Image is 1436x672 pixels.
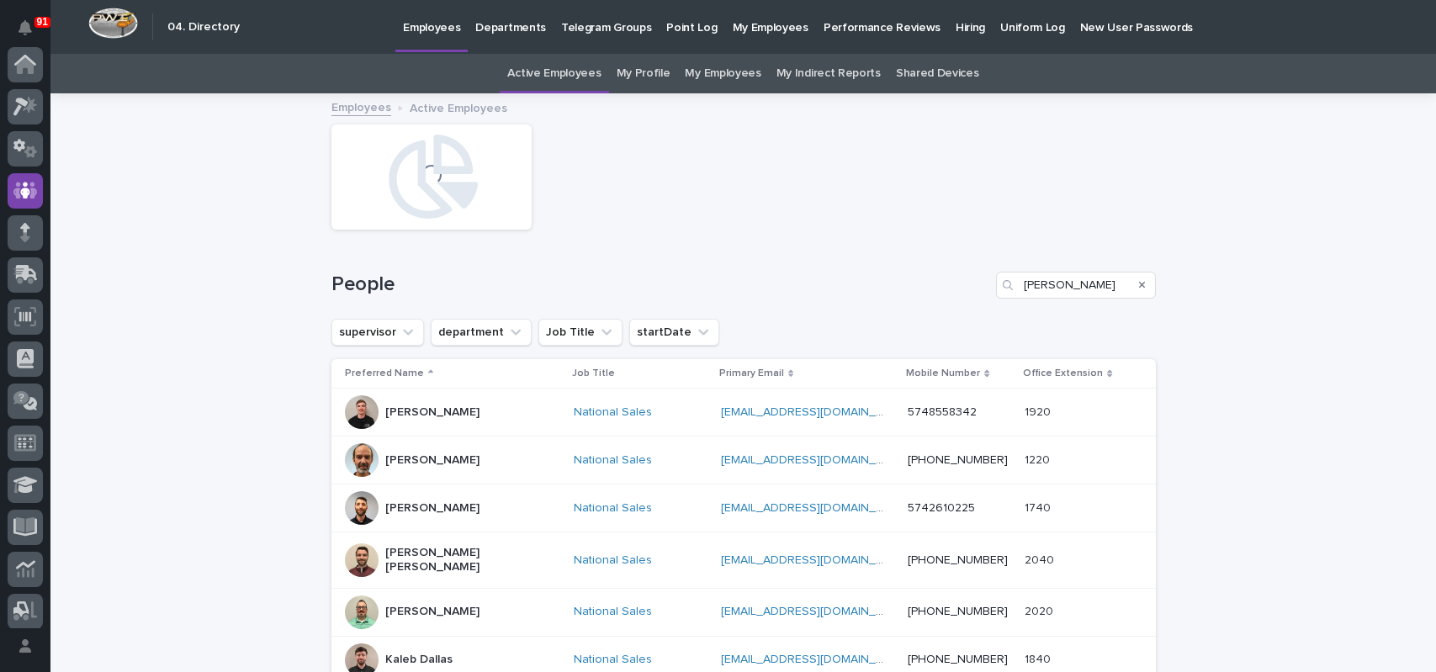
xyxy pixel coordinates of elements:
a: Employees [331,97,391,116]
button: supervisor [331,319,424,346]
a: 5742610225 [908,502,975,514]
p: 2020 [1025,601,1057,619]
p: [PERSON_NAME] [385,501,480,516]
p: [PERSON_NAME] [PERSON_NAME] [385,546,554,574]
a: My Profile [617,54,670,93]
img: Workspace Logo [88,8,138,39]
a: [EMAIL_ADDRESS][DOMAIN_NAME] [721,502,911,514]
a: National Sales [574,653,652,667]
p: 1840 [1025,649,1054,667]
a: National Sales [574,501,652,516]
a: National Sales [574,553,652,568]
p: Office Extension [1023,364,1103,383]
tr: [PERSON_NAME]National Sales [EMAIL_ADDRESS][DOMAIN_NAME] 574855834219201920 [331,389,1156,437]
p: Active Employees [410,98,507,116]
a: National Sales [574,405,652,420]
tr: [PERSON_NAME]National Sales [EMAIL_ADDRESS][DOMAIN_NAME] [PHONE_NUMBER]20202020 [331,588,1156,636]
p: 91 [37,16,48,28]
button: startDate [629,319,719,346]
tr: [PERSON_NAME]National Sales [EMAIL_ADDRESS][DOMAIN_NAME] [PHONE_NUMBER]12201220 [331,437,1156,484]
a: National Sales [574,453,652,468]
p: 1920 [1025,402,1054,420]
p: [PERSON_NAME] [385,605,480,619]
a: [EMAIL_ADDRESS][DOMAIN_NAME] [721,653,911,665]
a: [EMAIL_ADDRESS][DOMAIN_NAME] [721,606,911,617]
h2: 04. Directory [167,20,240,34]
p: 1220 [1025,450,1053,468]
tr: [PERSON_NAME] [PERSON_NAME]National Sales [EMAIL_ADDRESS][DOMAIN_NAME] [PHONE_NUMBER]20402040 [331,532,1156,589]
a: My Indirect Reports [776,54,881,93]
h1: People [331,273,989,297]
p: Primary Email [719,364,784,383]
a: Shared Devices [896,54,979,93]
p: Kaleb Dallas [385,653,453,667]
button: department [431,319,532,346]
tr: [PERSON_NAME]National Sales [EMAIL_ADDRESS][DOMAIN_NAME] 574261022517401740 [331,484,1156,532]
input: Search [996,272,1156,299]
a: [PHONE_NUMBER] [908,554,1008,566]
a: National Sales [574,605,652,619]
a: Active Employees [507,54,601,93]
p: 2040 [1025,550,1057,568]
button: Notifications [8,10,43,45]
p: Mobile Number [906,364,980,383]
a: 5748558342 [908,406,977,418]
a: [PHONE_NUMBER] [908,606,1008,617]
p: [PERSON_NAME] [385,405,480,420]
a: [EMAIL_ADDRESS][DOMAIN_NAME] [721,554,911,566]
p: 1740 [1025,498,1054,516]
p: Preferred Name [345,364,424,383]
p: [PERSON_NAME] [385,453,480,468]
a: My Employees [685,54,760,93]
p: Job Title [572,364,615,383]
a: [EMAIL_ADDRESS][DOMAIN_NAME] [721,406,911,418]
a: [PHONE_NUMBER] [908,653,1008,665]
a: [EMAIL_ADDRESS][DOMAIN_NAME] [721,454,911,466]
a: [PHONE_NUMBER] [908,454,1008,466]
button: Job Title [538,319,623,346]
div: Notifications91 [21,20,43,47]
